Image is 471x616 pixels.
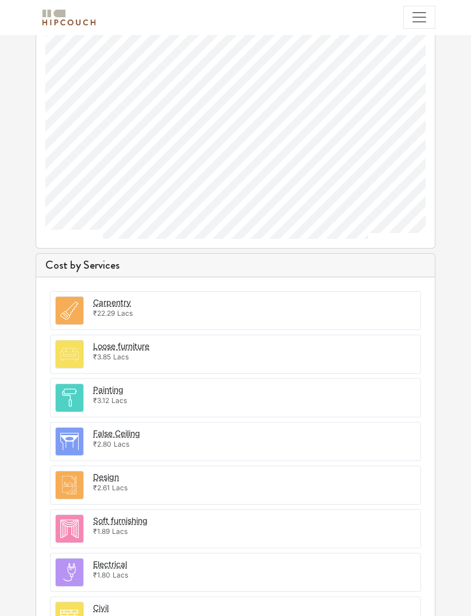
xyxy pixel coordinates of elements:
[93,602,109,614] button: Civil
[93,309,115,318] span: ₹22.29
[93,297,131,309] button: Carpentry
[112,484,128,493] span: Lacs
[113,353,129,362] span: Lacs
[93,571,110,580] span: ₹1.80
[56,297,83,325] img: room.svg
[56,428,83,456] img: room.svg
[374,231,424,241] a: [DOMAIN_NAME]
[111,397,127,405] span: Lacs
[113,571,128,580] span: Lacs
[112,528,128,536] span: Lacs
[40,5,98,30] span: logo-horizontal.svg
[56,341,83,369] img: room.svg
[93,559,127,571] button: Electrical
[93,440,111,449] span: ₹2.80
[93,353,111,362] span: ₹3.85
[40,7,98,28] img: logo-horizontal.svg
[93,384,123,396] button: Painting
[45,259,426,273] h5: Cost by Services
[117,309,133,318] span: Lacs
[56,472,83,499] img: room.svg
[56,516,83,543] img: room.svg
[403,6,435,29] button: Toggle navigation
[93,340,149,352] button: Loose furniture
[93,484,110,493] span: ₹2.61
[93,515,148,527] button: Soft furnishing
[56,559,83,587] img: room.svg
[93,471,119,483] button: Design
[56,385,83,412] img: room.svg
[93,397,109,405] span: ₹3.12
[93,528,110,536] span: ₹1.89
[114,440,129,449] span: Lacs
[93,428,140,440] button: False Ceiling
